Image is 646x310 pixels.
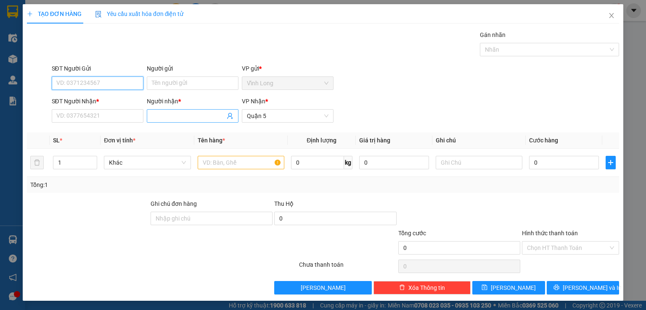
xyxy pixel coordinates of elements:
[198,137,225,144] span: Tên hàng
[344,156,352,169] span: kg
[52,97,143,106] div: SĐT Người Nhận
[151,200,197,207] label: Ghi chú đơn hàng
[95,11,102,18] img: icon
[147,97,238,106] div: Người nhận
[606,156,616,169] button: plus
[529,137,558,144] span: Cước hàng
[522,230,578,236] label: Hình thức thanh toán
[104,137,135,144] span: Đơn vị tính
[298,260,397,275] div: Chưa thanh toán
[547,281,620,294] button: printer[PERSON_NAME] và In
[307,137,336,144] span: Định lượng
[472,281,545,294] button: save[PERSON_NAME]
[553,284,559,291] span: printer
[482,284,487,291] span: save
[399,284,405,291] span: delete
[247,110,328,122] span: Quận 5
[359,137,390,144] span: Giá trị hàng
[151,212,273,225] input: Ghi chú đơn hàng
[436,156,522,169] input: Ghi Chú
[432,132,526,149] th: Ghi chú
[480,32,506,38] label: Gán nhãn
[27,11,82,17] span: TẠO ĐƠN HÀNG
[600,4,623,28] button: Close
[27,11,33,17] span: plus
[242,64,334,73] div: VP gửi
[227,113,233,119] span: user-add
[53,137,60,144] span: SL
[95,11,184,17] span: Yêu cầu xuất hóa đơn điện tử
[147,64,238,73] div: Người gửi
[30,180,250,189] div: Tổng: 1
[52,64,143,73] div: SĐT Người Gửi
[398,230,426,236] span: Tổng cước
[301,283,346,292] span: [PERSON_NAME]
[359,156,429,169] input: 0
[247,77,328,89] span: Vĩnh Long
[274,200,294,207] span: Thu Hộ
[491,283,536,292] span: [PERSON_NAME]
[608,12,615,19] span: close
[373,281,471,294] button: deleteXóa Thông tin
[563,283,622,292] span: [PERSON_NAME] và In
[30,156,44,169] button: delete
[606,159,615,166] span: plus
[242,98,265,105] span: VP Nhận
[274,281,371,294] button: [PERSON_NAME]
[198,156,284,169] input: VD: Bàn, Ghế
[408,283,445,292] span: Xóa Thông tin
[109,156,185,169] span: Khác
